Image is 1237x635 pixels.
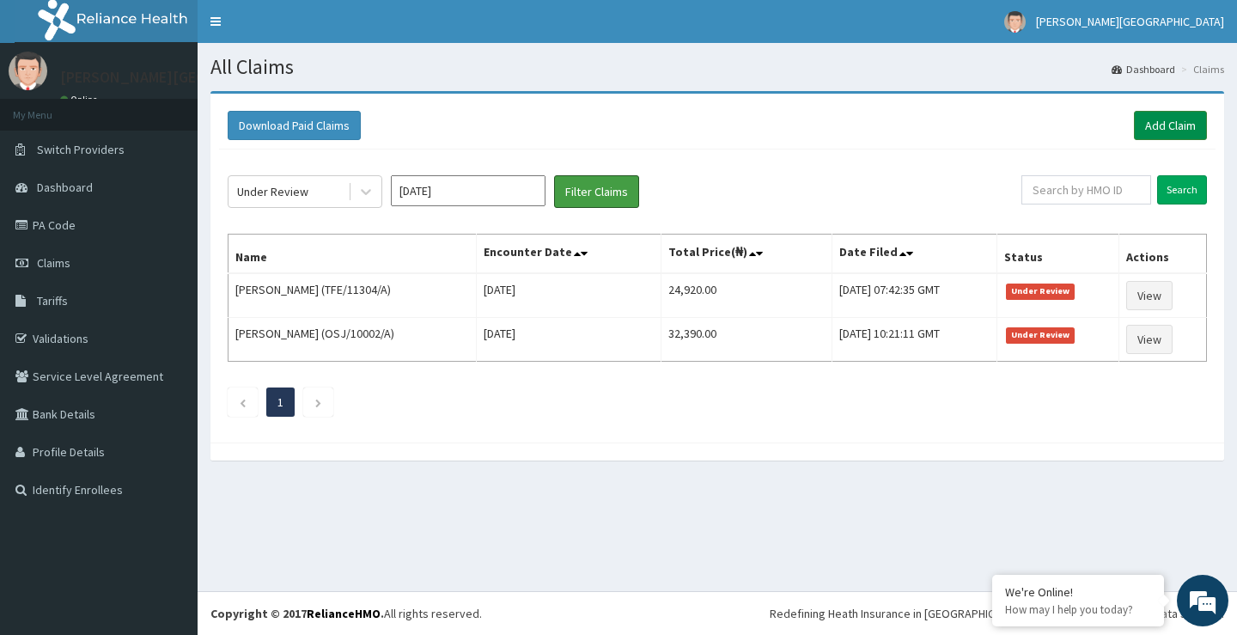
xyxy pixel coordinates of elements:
img: User Image [9,52,47,90]
th: Actions [1119,235,1207,274]
th: Encounter Date [477,235,661,274]
a: View [1126,281,1173,310]
th: Total Price(₦) [661,235,832,274]
a: Online [60,94,101,106]
td: [PERSON_NAME] (OSJ/10002/A) [229,318,477,362]
td: [DATE] 10:21:11 GMT [832,318,996,362]
td: [PERSON_NAME] (TFE/11304/A) [229,273,477,318]
span: We're online! [100,201,237,375]
th: Status [996,235,1119,274]
li: Claims [1177,62,1224,76]
p: [PERSON_NAME][GEOGRAPHIC_DATA] [60,70,314,85]
button: Filter Claims [554,175,639,208]
span: [PERSON_NAME][GEOGRAPHIC_DATA] [1036,14,1224,29]
td: 24,920.00 [661,273,832,318]
input: Select Month and Year [391,175,545,206]
th: Name [229,235,477,274]
span: Switch Providers [37,142,125,157]
button: Download Paid Claims [228,111,361,140]
div: Minimize live chat window [282,9,323,50]
textarea: Type your message and hit 'Enter' [9,439,327,499]
span: Dashboard [37,180,93,195]
div: Redefining Heath Insurance in [GEOGRAPHIC_DATA] using Telemedicine and Data Science! [770,605,1224,622]
span: Under Review [1006,284,1076,299]
div: Chat with us now [89,96,289,119]
img: d_794563401_company_1708531726252_794563401 [32,86,70,129]
td: [DATE] [477,273,661,318]
h1: All Claims [210,56,1224,78]
a: Dashboard [1112,62,1175,76]
strong: Copyright © 2017 . [210,606,384,621]
a: View [1126,325,1173,354]
th: Date Filed [832,235,996,274]
div: We're Online! [1005,584,1151,600]
a: Page 1 is your current page [277,394,283,410]
td: [DATE] 07:42:35 GMT [832,273,996,318]
td: [DATE] [477,318,661,362]
input: Search [1157,175,1207,205]
footer: All rights reserved. [198,591,1237,635]
a: Add Claim [1134,111,1207,140]
img: User Image [1004,11,1026,33]
div: Under Review [237,183,308,200]
a: RelianceHMO [307,606,381,621]
span: Under Review [1006,327,1076,343]
td: 32,390.00 [661,318,832,362]
a: Next page [314,394,322,410]
p: How may I help you today? [1005,602,1151,617]
a: Previous page [239,394,247,410]
input: Search by HMO ID [1021,175,1151,205]
span: Tariffs [37,293,68,308]
span: Claims [37,255,70,271]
